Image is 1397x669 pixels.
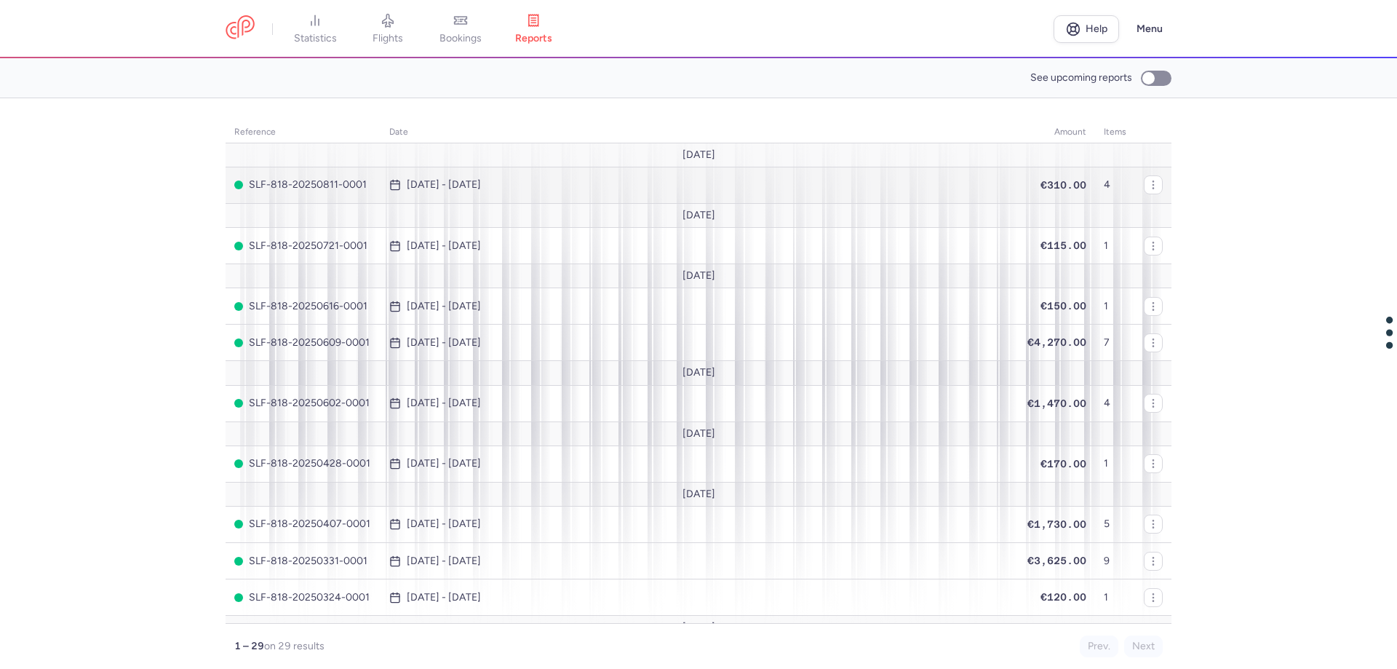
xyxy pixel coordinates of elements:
time: [DATE] - [DATE] [407,337,481,349]
span: €1,730.00 [1027,518,1086,530]
span: [DATE] [682,367,715,379]
time: [DATE] - [DATE] [407,592,481,603]
time: [DATE] - [DATE] [407,240,481,252]
span: [DATE] [682,210,715,221]
td: 4 [1095,385,1135,421]
span: SLF-818-20250609-0001 [234,337,372,349]
a: flights [351,13,424,45]
span: €150.00 [1040,300,1086,312]
td: 5 [1095,506,1135,542]
span: €170.00 [1040,458,1086,470]
span: SLF-818-20250331-0001 [234,555,372,567]
time: [DATE] - [DATE] [407,518,481,530]
span: €310.00 [1040,179,1086,191]
span: €1,470.00 [1027,397,1086,409]
span: SLF-818-20250721-0001 [234,240,372,252]
span: SLF-818-20250324-0001 [234,592,372,603]
span: bookings [439,32,482,45]
td: 1 [1095,579,1135,616]
time: [DATE] - [DATE] [407,397,481,409]
span: €4,270.00 [1027,336,1086,348]
span: SLF-818-20250407-0001 [234,518,372,530]
span: reports [515,32,552,45]
time: [DATE] - [DATE] [407,301,481,312]
span: See upcoming reports [1030,72,1132,84]
td: 9 [1095,543,1135,579]
button: Menu [1128,15,1171,43]
th: date [381,122,1006,143]
td: 4 [1095,167,1135,203]
span: SLF-818-20250616-0001 [234,301,372,312]
time: [DATE] - [DATE] [407,179,481,191]
th: amount [1006,122,1095,143]
span: SLF-818-20250811-0001 [234,179,372,191]
th: items [1095,122,1135,143]
span: €120.00 [1040,591,1086,603]
span: [DATE] [682,428,715,440]
span: [DATE] [682,488,715,500]
strong: 1 – 29 [234,640,264,652]
span: SLF-818-20250602-0001 [234,397,372,409]
a: CitizenPlane red outlined logo [226,15,255,42]
span: statistics [294,32,337,45]
button: Prev. [1080,636,1118,657]
span: €115.00 [1040,240,1086,251]
a: bookings [424,13,497,45]
time: [DATE] - [DATE] [407,555,481,567]
span: Help [1086,23,1107,34]
td: 1 [1095,446,1135,482]
th: reference [226,122,381,143]
span: [DATE] [682,270,715,282]
span: €3,625.00 [1027,555,1086,566]
span: SLF-818-20250428-0001 [234,458,372,470]
span: [DATE] [682,149,715,161]
time: [DATE] - [DATE] [407,458,481,470]
a: Help [1054,15,1119,43]
td: 7 [1095,325,1135,361]
span: flights [373,32,403,45]
a: statistics [279,13,351,45]
td: 1 [1095,228,1135,264]
span: on 29 results [264,640,325,652]
td: 1 [1095,288,1135,325]
button: Next [1124,636,1163,657]
span: [DATE] [682,622,715,633]
a: reports [497,13,570,45]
